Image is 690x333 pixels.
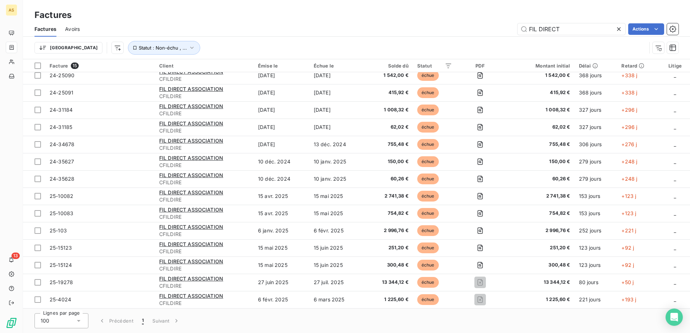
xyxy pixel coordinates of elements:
[575,239,617,256] td: 123 jours
[94,313,138,328] button: Précédent
[674,262,676,268] span: _
[674,158,676,165] span: _
[159,213,249,221] span: CFILDIRE
[309,170,365,188] td: 10 janv. 2025
[139,45,187,51] span: Statut : Non-échu , ...
[674,107,676,113] span: _
[50,63,68,69] span: Facture
[159,293,223,299] span: FIL DIRECT ASSOCIATION
[621,296,636,302] span: +193 j
[417,70,439,81] span: échue
[50,141,74,147] span: 24-34678
[575,291,617,308] td: 221 jours
[369,158,409,165] span: 150,00 €
[674,72,676,78] span: _
[674,227,676,233] span: _
[674,210,676,216] span: _
[65,26,80,33] span: Avoirs
[417,63,452,69] div: Statut
[621,210,636,216] span: +123 j
[575,67,617,84] td: 368 jours
[128,41,200,55] button: Statut : Non-échu , ...
[621,89,637,96] span: +338 j
[6,4,17,16] div: AS
[314,63,361,69] div: Échue le
[309,84,365,101] td: [DATE]
[508,227,570,234] span: 2 996,76 €
[508,141,570,148] span: 755,48 €
[417,174,439,184] span: échue
[50,158,74,165] span: 24-35627
[254,119,309,136] td: [DATE]
[621,279,634,285] span: +50 j
[159,103,223,109] span: FIL DIRECT ASSOCIATION
[508,158,570,165] span: 150,00 €
[575,119,617,136] td: 327 jours
[508,89,570,96] span: 415,92 €
[621,63,656,69] div: Retard
[159,162,249,169] span: CFILDIRE
[369,63,409,69] div: Solde dû
[50,89,73,96] span: 24-25091
[417,191,439,202] span: échue
[159,276,223,282] span: FIL DIRECT ASSOCIATION
[508,262,570,269] span: 300,48 €
[369,296,409,303] span: 1 225,60 €
[674,193,676,199] span: _
[664,63,686,69] div: Litige
[417,260,439,270] span: échue
[369,106,409,114] span: 1 008,32 €
[621,193,636,199] span: +123 j
[575,222,617,239] td: 252 jours
[309,222,365,239] td: 6 févr. 2025
[369,210,409,217] span: 754,82 €
[621,262,634,268] span: +92 j
[159,75,249,83] span: CFILDIRE
[254,205,309,222] td: 15 avr. 2025
[621,124,637,130] span: +296 j
[417,208,439,219] span: échue
[254,274,309,291] td: 27 juin 2025
[508,244,570,251] span: 251,20 €
[142,317,144,324] span: 1
[159,155,223,161] span: FIL DIRECT ASSOCIATION
[159,196,249,203] span: CFILDIRE
[50,245,72,251] span: 25-15123
[159,265,249,272] span: CFILDIRE
[309,291,365,308] td: 6 mars 2025
[417,277,439,288] span: échue
[50,124,72,130] span: 24-31185
[254,256,309,274] td: 15 mai 2025
[159,63,249,69] div: Client
[50,72,74,78] span: 24-25090
[254,136,309,153] td: [DATE]
[621,72,637,78] span: +338 j
[159,231,249,238] span: CFILDIRE
[254,188,309,205] td: 15 avr. 2025
[369,72,409,79] span: 1 542,00 €
[309,101,365,119] td: [DATE]
[159,282,249,290] span: CFILDIRE
[159,86,223,92] span: FIL DIRECT ASSOCIATION
[369,141,409,148] span: 755,48 €
[11,253,20,259] span: 13
[575,274,617,291] td: 80 jours
[417,156,439,167] span: échue
[254,239,309,256] td: 15 mai 2025
[50,279,73,285] span: 25-19278
[575,84,617,101] td: 368 jours
[674,89,676,96] span: _
[309,188,365,205] td: 15 mai 2025
[309,136,365,153] td: 13 déc. 2024
[508,193,570,200] span: 2 741,38 €
[50,210,73,216] span: 25-10083
[674,245,676,251] span: _
[621,141,637,147] span: +276 j
[159,138,223,144] span: FIL DIRECT ASSOCIATION
[159,207,223,213] span: FIL DIRECT ASSOCIATION
[369,89,409,96] span: 415,92 €
[50,176,74,182] span: 24-35628
[508,210,570,217] span: 754,82 €
[674,296,676,302] span: _
[575,101,617,119] td: 327 jours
